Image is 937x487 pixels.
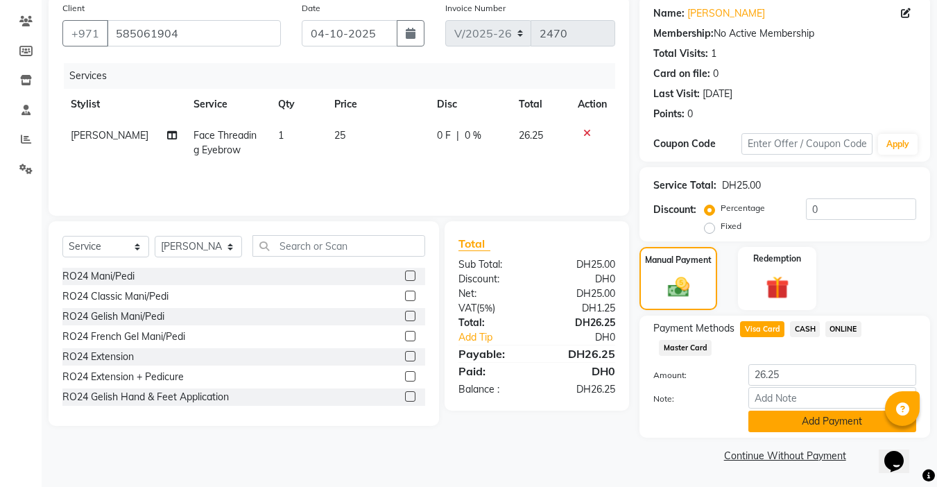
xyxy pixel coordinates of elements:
[519,129,543,142] span: 26.25
[537,382,626,397] div: DH26.25
[334,129,345,142] span: 25
[479,302,492,314] span: 5%
[537,316,626,330] div: DH26.25
[62,330,185,344] div: RO24 French Gel Mani/Pedi
[448,287,537,301] div: Net:
[661,275,696,300] img: _cash.svg
[448,345,537,362] div: Payable:
[721,220,741,232] label: Fixed
[653,178,716,193] div: Service Total:
[537,272,626,287] div: DH0
[748,387,916,409] input: Add Note
[825,321,861,337] span: ONLINE
[653,46,708,61] div: Total Visits:
[62,289,169,304] div: RO24 Classic Mani/Pedi
[458,237,490,251] span: Total
[537,345,626,362] div: DH26.25
[642,449,927,463] a: Continue Without Payment
[753,253,801,265] label: Redemption
[448,272,537,287] div: Discount:
[278,129,284,142] span: 1
[448,316,537,330] div: Total:
[653,321,734,336] span: Payment Methods
[748,364,916,386] input: Amount
[302,2,320,15] label: Date
[659,340,712,356] span: Master Card
[653,6,685,21] div: Name:
[465,128,481,143] span: 0 %
[62,309,164,324] div: RO24 Gelish Mani/Pedi
[722,178,761,193] div: DH25.00
[569,89,615,120] th: Action
[878,134,918,155] button: Apply
[537,257,626,272] div: DH25.00
[62,269,135,284] div: RO24 Mani/Pedi
[445,2,506,15] label: Invoice Number
[653,67,710,81] div: Card on file:
[107,20,281,46] input: Search by Name/Mobile/Email/Code
[653,107,685,121] div: Points:
[703,87,732,101] div: [DATE]
[721,202,765,214] label: Percentage
[71,129,148,142] span: [PERSON_NAME]
[458,302,476,314] span: VAT
[653,87,700,101] div: Last Visit:
[185,89,270,120] th: Service
[448,330,551,345] a: Add Tip
[62,350,134,364] div: RO24 Extension
[537,363,626,379] div: DH0
[448,301,537,316] div: ( )
[194,129,257,156] span: Face Threading Eyebrow
[740,321,784,337] span: Visa Card
[687,107,693,121] div: 0
[62,20,108,46] button: +971
[456,128,459,143] span: |
[879,432,923,473] iframe: chat widget
[429,89,511,120] th: Disc
[759,273,796,302] img: _gift.svg
[687,6,765,21] a: [PERSON_NAME]
[252,235,425,257] input: Search or Scan
[448,382,537,397] div: Balance :
[537,287,626,301] div: DH25.00
[741,133,872,155] input: Enter Offer / Coupon Code
[62,370,184,384] div: RO24 Extension + Pedicure
[64,63,626,89] div: Services
[448,363,537,379] div: Paid:
[437,128,451,143] span: 0 F
[653,26,916,41] div: No Active Membership
[643,393,737,405] label: Note:
[62,89,185,120] th: Stylist
[711,46,716,61] div: 1
[645,254,712,266] label: Manual Payment
[448,257,537,272] div: Sub Total:
[790,321,820,337] span: CASH
[748,411,916,432] button: Add Payment
[653,203,696,217] div: Discount:
[552,330,626,345] div: DH0
[326,89,429,120] th: Price
[537,301,626,316] div: DH1.25
[510,89,569,120] th: Total
[62,390,229,404] div: RO24 Gelish Hand & Feet Application
[653,137,741,151] div: Coupon Code
[713,67,719,81] div: 0
[270,89,326,120] th: Qty
[62,2,85,15] label: Client
[643,369,737,382] label: Amount:
[653,26,714,41] div: Membership:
